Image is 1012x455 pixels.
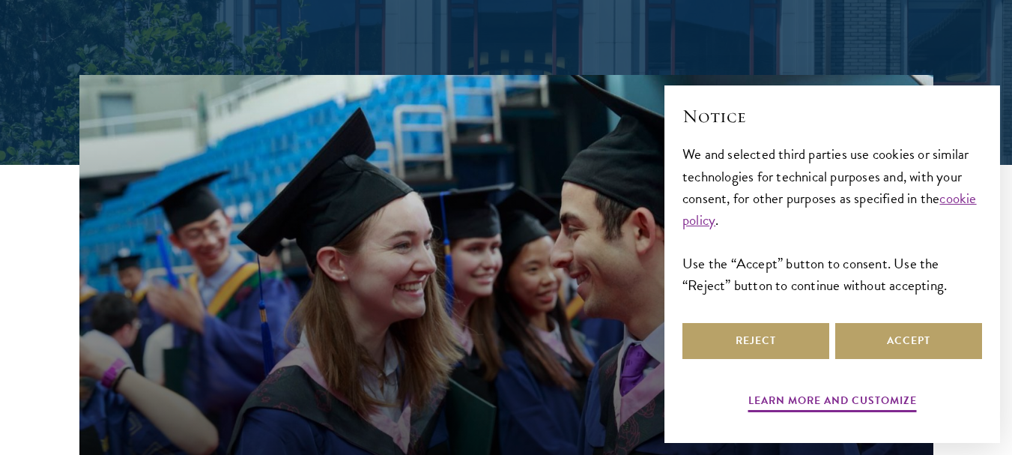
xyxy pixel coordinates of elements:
[748,391,917,415] button: Learn more and customize
[682,323,829,359] button: Reject
[835,323,982,359] button: Accept
[682,103,982,129] h2: Notice
[682,143,982,295] div: We and selected third parties use cookies or similar technologies for technical purposes and, wit...
[682,187,977,231] a: cookie policy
